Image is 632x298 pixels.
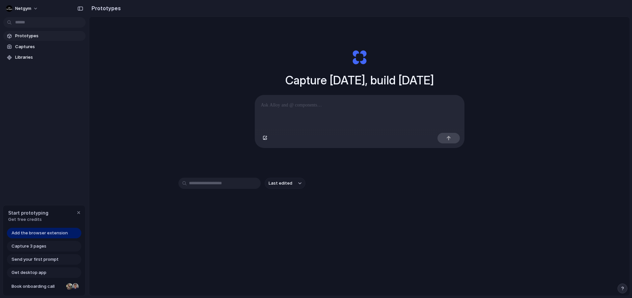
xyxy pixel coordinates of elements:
span: Last edited [269,180,292,187]
a: Add the browser extension [7,228,81,238]
a: Prototypes [3,31,86,41]
span: Add the browser extension [12,230,68,236]
h2: Prototypes [89,4,121,12]
button: netgym [3,3,41,14]
h1: Capture [DATE], build [DATE] [285,72,434,89]
div: Christian Iacullo [71,283,79,290]
button: Last edited [265,178,305,189]
span: Book onboarding call [12,283,64,290]
span: Prototypes [15,33,83,39]
div: Nicole Kubica [66,283,73,290]
a: Libraries [3,52,86,62]
span: netgym [15,5,31,12]
span: Libraries [15,54,83,61]
span: Get desktop app [12,269,46,276]
span: Send your first prompt [12,256,59,263]
a: Book onboarding call [7,281,81,292]
a: Get desktop app [7,267,81,278]
span: Get free credits [8,216,48,223]
span: Captures [15,44,83,50]
span: Capture 3 pages [12,243,46,250]
a: Captures [3,42,86,52]
span: Start prototyping [8,209,48,216]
